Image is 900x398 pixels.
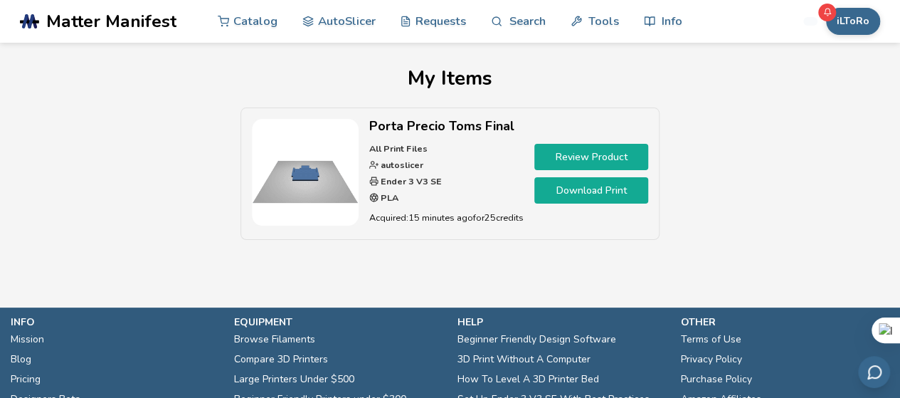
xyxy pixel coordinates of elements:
[457,370,599,389] a: How To Level A 3D Printer Bed
[11,370,41,389] a: Pricing
[378,192,398,204] strong: PLA
[680,350,741,370] a: Privacy Policy
[234,330,315,350] a: Browse Filaments
[20,67,880,90] h1: My Items
[11,330,44,350] a: Mission
[858,356,890,388] button: Send feedback via email
[680,370,751,389] a: Purchase Policy
[826,8,880,35] button: iLToRo
[680,330,741,350] a: Terms of Use
[680,315,889,330] p: other
[457,315,667,330] p: help
[252,119,359,226] img: Porta Precio Toms Final
[378,159,423,171] strong: autoslicer
[46,11,176,31] span: Matter Manifest
[534,177,648,204] a: Download Print
[234,370,354,389] a: Large Printers Under $500
[457,350,591,370] a: 3D Print Without A Computer
[378,175,442,187] strong: Ender 3 V3 SE
[11,315,220,330] p: info
[11,350,31,370] a: Blog
[369,142,428,155] strong: All Print Files
[234,350,328,370] a: Compare 3D Printers
[369,210,524,225] p: Acquired: 15 minutes ago for 25 credits
[234,315,443,330] p: equipment
[369,119,524,134] h2: Porta Precio Toms Final
[457,330,616,350] a: Beginner Friendly Design Software
[534,144,648,170] a: Review Product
